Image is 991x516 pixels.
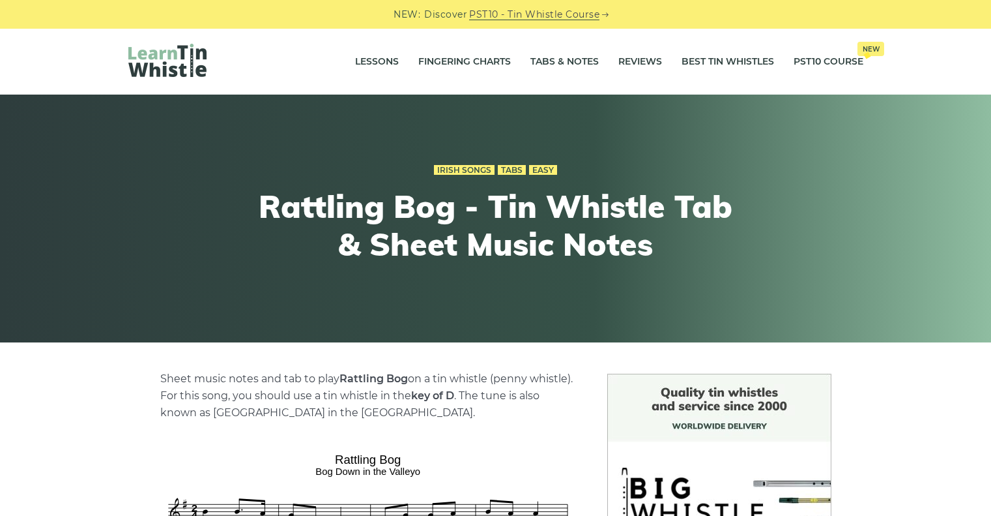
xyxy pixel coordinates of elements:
a: Tabs & Notes [530,46,599,78]
strong: key of D [411,389,454,402]
span: New [857,42,884,56]
a: Irish Songs [434,165,495,175]
a: Lessons [355,46,399,78]
a: Fingering Charts [418,46,511,78]
a: PST10 CourseNew [794,46,863,78]
strong: Rattling Bog [339,372,408,385]
h1: Rattling Bog - Tin Whistle Tab & Sheet Music Notes [256,188,736,263]
a: Reviews [618,46,662,78]
img: LearnTinWhistle.com [128,44,207,77]
a: Best Tin Whistles [682,46,774,78]
a: Tabs [498,165,526,175]
a: Easy [529,165,557,175]
p: Sheet music notes and tab to play on a tin whistle (penny whistle). For this song, you should use... [160,371,576,421]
